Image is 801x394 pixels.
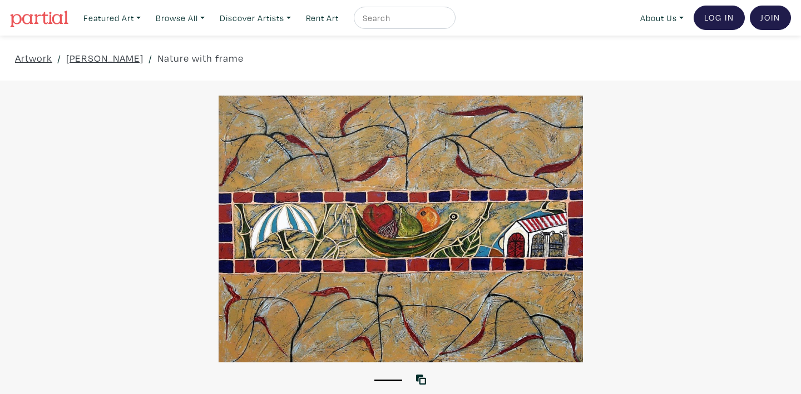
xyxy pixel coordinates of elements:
a: Join [750,6,791,30]
a: Featured Art [78,7,146,29]
span: / [57,51,61,66]
span: / [149,51,152,66]
a: About Us [635,7,689,29]
input: Search [362,11,445,25]
a: Log In [694,6,745,30]
a: [PERSON_NAME] [66,51,144,66]
a: Artwork [15,51,52,66]
a: Rent Art [301,7,344,29]
a: Nature with frame [157,51,244,66]
a: Discover Artists [215,7,296,29]
a: Browse All [151,7,210,29]
button: 1 of 1 [374,380,402,381]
